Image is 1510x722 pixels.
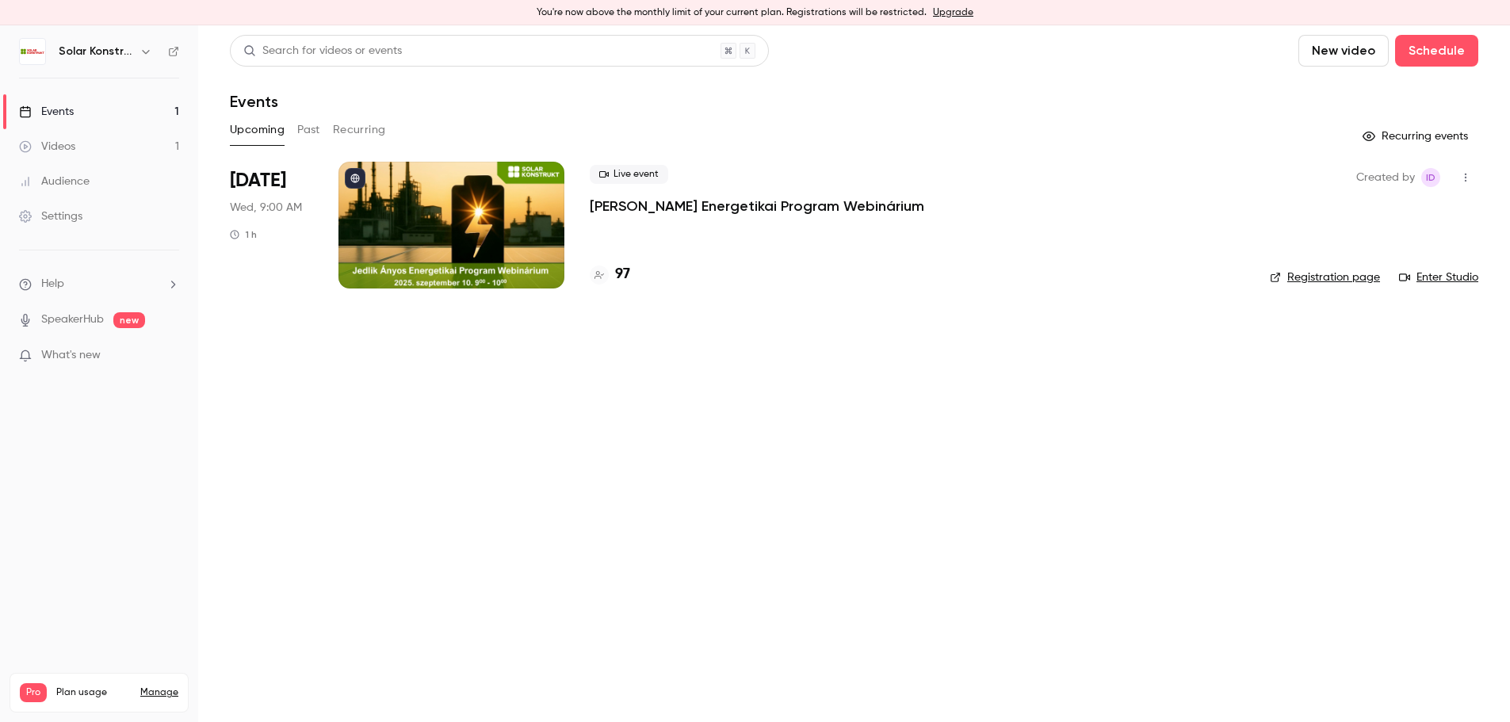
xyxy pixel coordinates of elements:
a: Manage [140,686,178,699]
span: Created by [1356,168,1415,187]
button: Schedule [1395,35,1478,67]
button: Upcoming [230,117,285,143]
a: 97 [590,264,630,285]
button: Recurring events [1355,124,1478,149]
span: Wed, 9:00 AM [230,200,302,216]
div: Settings [19,208,82,224]
div: Events [19,104,74,120]
span: Live event [590,165,668,184]
button: Recurring [333,117,386,143]
div: Search for videos or events [243,43,402,59]
span: [DATE] [230,168,286,193]
span: Help [41,276,64,292]
a: Upgrade [933,6,973,19]
a: Enter Studio [1399,269,1478,285]
div: 1 h [230,228,257,241]
span: Plan usage [56,686,131,699]
span: Istvan Dobo [1421,168,1440,187]
h6: Solar Konstrukt Kft. [59,44,133,59]
img: Solar Konstrukt Kft. [20,39,45,64]
button: Past [297,117,320,143]
a: SpeakerHub [41,311,104,328]
span: What's new [41,347,101,364]
span: new [113,312,145,328]
span: Pro [20,683,47,702]
li: help-dropdown-opener [19,276,179,292]
button: New video [1298,35,1389,67]
div: Videos [19,139,75,155]
h1: Events [230,92,278,111]
span: ID [1426,168,1435,187]
div: Audience [19,174,90,189]
a: Registration page [1270,269,1380,285]
a: [PERSON_NAME] Energetikai Program Webinárium [590,197,924,216]
h4: 97 [615,264,630,285]
div: Sep 10 Wed, 9:00 AM (Europe/Budapest) [230,162,313,288]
